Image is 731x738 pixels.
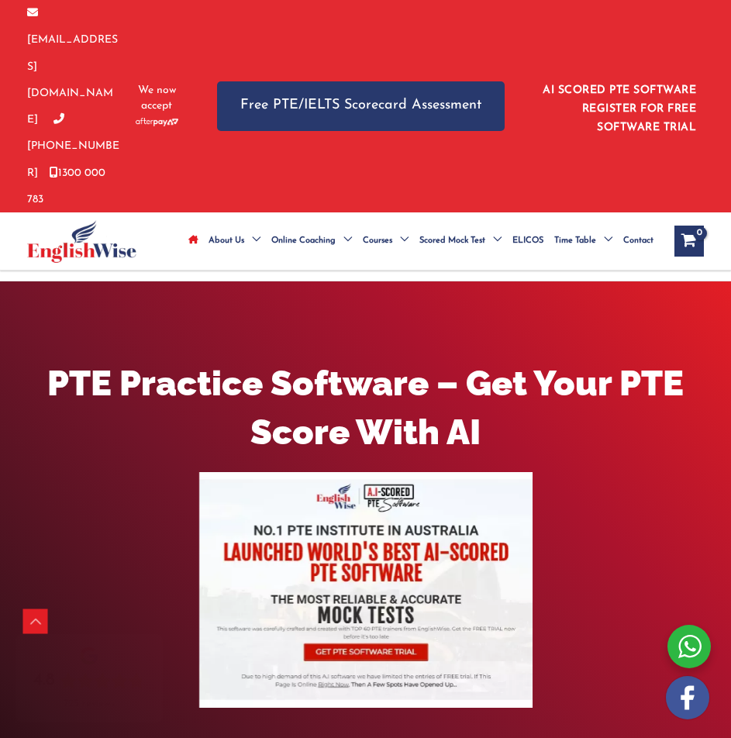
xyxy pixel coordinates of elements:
[336,214,352,268] span: Menu Toggle
[27,167,105,205] a: 1300 000 783
[271,214,336,268] span: Online Coaching
[485,214,502,268] span: Menu Toggle
[363,214,392,268] span: Courses
[244,214,260,268] span: Menu Toggle
[203,214,266,268] a: About UsMenu Toggle
[27,220,136,263] img: cropped-ew-logo
[414,214,507,268] a: Scored Mock TestMenu Toggle
[19,359,713,457] h1: PTE Practice Software – Get Your PTE Score With AI
[554,214,596,268] span: Time Table
[27,8,118,126] a: [EMAIL_ADDRESS][DOMAIN_NAME]
[199,472,533,708] img: pte-institute-main
[543,84,696,133] a: AI SCORED PTE SOFTWARE REGISTER FOR FREE SOFTWARE TRIAL
[596,214,612,268] span: Menu Toggle
[392,214,409,268] span: Menu Toggle
[64,698,115,710] div: 725 reviews
[512,214,543,268] span: ELICOS
[507,214,549,268] a: ELICOS
[266,214,357,268] a: Online CoachingMenu Toggle
[618,214,659,268] a: Contact
[666,676,709,719] img: white-facebook.png
[674,226,704,257] a: View Shopping Cart, empty
[209,214,244,268] span: About Us
[33,670,55,691] div: 4.8
[623,214,653,268] span: Contact
[183,214,659,268] nav: Site Navigation: Main Menu
[357,214,414,268] a: CoursesMenu Toggle
[27,114,119,179] a: [PHONE_NUMBER]
[549,214,618,268] a: Time TableMenu Toggle
[136,83,178,114] span: We now accept
[536,72,704,141] aside: Header Widget 1
[136,118,178,126] img: Afterpay-Logo
[33,670,145,691] div: Rating: 4.8 out of 5
[419,214,485,268] span: Scored Mock Test
[217,81,505,130] a: Free PTE/IELTS Scorecard Assessment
